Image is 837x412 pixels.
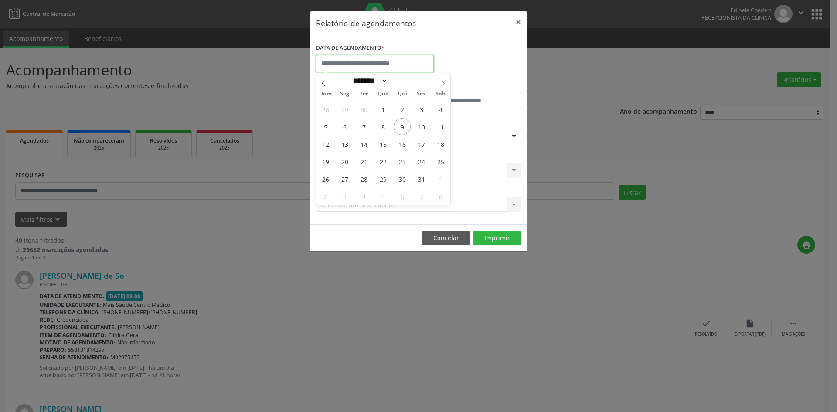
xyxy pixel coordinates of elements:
label: ATÉ [421,78,521,92]
button: Cancelar [422,231,470,245]
span: Outubro 2, 2025 [394,101,411,118]
button: Imprimir [473,231,521,245]
label: DATA DE AGENDAMENTO [316,41,384,55]
span: Outubro 14, 2025 [355,136,372,153]
span: Outubro 20, 2025 [336,153,353,170]
h5: Relatório de agendamentos [316,17,416,29]
span: Outubro 27, 2025 [336,170,353,187]
span: Outubro 24, 2025 [413,153,430,170]
span: Novembro 6, 2025 [394,188,411,205]
span: Outubro 7, 2025 [355,118,372,135]
span: Novembro 4, 2025 [355,188,372,205]
span: Setembro 28, 2025 [317,101,334,118]
span: Outubro 18, 2025 [432,136,449,153]
select: Month [350,76,388,85]
span: Outubro 5, 2025 [317,118,334,135]
span: Sex [412,91,431,97]
span: Outubro 11, 2025 [432,118,449,135]
span: Outubro 31, 2025 [413,170,430,187]
span: Outubro 12, 2025 [317,136,334,153]
span: Outubro 10, 2025 [413,118,430,135]
span: Novembro 5, 2025 [374,188,391,205]
span: Outubro 16, 2025 [394,136,411,153]
span: Novembro 2, 2025 [317,188,334,205]
span: Outubro 26, 2025 [317,170,334,187]
span: Dom [316,91,335,97]
span: Outubro 19, 2025 [317,153,334,170]
span: Outubro 29, 2025 [374,170,391,187]
span: Outubro 30, 2025 [394,170,411,187]
span: Outubro 8, 2025 [374,118,391,135]
span: Seg [335,91,354,97]
span: Outubro 9, 2025 [394,118,411,135]
span: Novembro 1, 2025 [432,170,449,187]
span: Sáb [431,91,450,97]
span: Outubro 15, 2025 [374,136,391,153]
span: Outubro 4, 2025 [432,101,449,118]
span: Outubro 6, 2025 [336,118,353,135]
span: Outubro 3, 2025 [413,101,430,118]
span: Outubro 28, 2025 [355,170,372,187]
span: Outubro 22, 2025 [374,153,391,170]
span: Qua [374,91,393,97]
span: Novembro 7, 2025 [413,188,430,205]
span: Outubro 25, 2025 [432,153,449,170]
span: Ter [354,91,374,97]
span: Outubro 21, 2025 [355,153,372,170]
span: Novembro 3, 2025 [336,188,353,205]
span: Setembro 29, 2025 [336,101,353,118]
span: Novembro 8, 2025 [432,188,449,205]
input: Year [388,76,417,85]
span: Outubro 23, 2025 [394,153,411,170]
span: Outubro 13, 2025 [336,136,353,153]
span: Outubro 17, 2025 [413,136,430,153]
span: Outubro 1, 2025 [374,101,391,118]
span: Qui [393,91,412,97]
span: Setembro 30, 2025 [355,101,372,118]
button: Close [510,11,527,33]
